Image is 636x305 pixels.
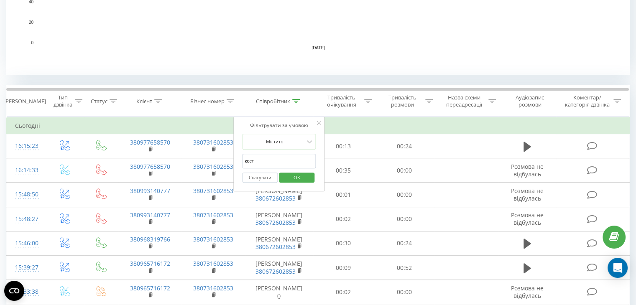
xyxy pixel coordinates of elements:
div: Тривалість очікування [321,94,363,108]
div: 15:33:38 [15,284,37,300]
span: Розмова не відбулась [511,163,544,178]
td: 00:09 [313,256,374,280]
a: 380977658570 [130,138,170,146]
text: 20 [29,20,34,25]
div: Бізнес номер [190,98,225,105]
td: 00:00 [374,280,434,304]
a: 380731602853 [193,284,233,292]
a: 380731602853 [193,163,233,170]
div: 16:15:23 [15,138,37,154]
span: Розмова не відбулась [511,284,544,300]
a: 380965716172 [130,259,170,267]
button: Open CMP widget [4,281,24,301]
div: 15:46:00 [15,235,37,252]
span: Розмова не відбулась [511,211,544,226]
div: Клієнт [136,98,152,105]
a: 380731602853 [193,259,233,267]
td: 00:30 [313,231,374,255]
td: [PERSON_NAME] [245,207,313,231]
td: 00:01 [313,183,374,207]
div: 15:48:50 [15,186,37,203]
div: Аудіозапис розмови [506,94,554,108]
div: Співробітник [256,98,290,105]
td: 00:13 [313,134,374,158]
div: 15:39:27 [15,259,37,276]
td: 00:52 [374,256,434,280]
a: 380731602853 [193,211,233,219]
text: 0 [31,41,33,45]
td: 00:24 [374,231,434,255]
div: Open Intercom Messenger [608,258,628,278]
div: Тривалість розмови [381,94,423,108]
span: Розмова не відбулась [511,187,544,202]
td: Сьогодні [7,117,630,134]
input: Введіть значення [242,154,316,168]
td: 00:35 [313,158,374,183]
div: Назва схеми переадресації [442,94,486,108]
a: 380672602853 [255,219,296,226]
div: Статус [91,98,107,105]
text: [DATE] [312,46,325,50]
a: 380672602853 [255,267,296,275]
div: Фільтрувати за умовою [242,121,316,130]
td: 00:00 [374,183,434,207]
a: 380672602853 [255,194,296,202]
div: [PERSON_NAME] [4,98,46,105]
a: 380965716172 [130,284,170,292]
td: 00:24 [374,134,434,158]
td: 00:00 [374,158,434,183]
div: Коментар/категорія дзвінка [562,94,611,108]
button: Скасувати [242,173,278,183]
a: 380977658570 [130,163,170,170]
div: 15:48:27 [15,211,37,227]
a: 380968319766 [130,235,170,243]
button: OK [279,173,314,183]
a: 380731602853 [193,187,233,195]
span: OK [285,171,309,184]
a: 380672602853 [255,243,296,251]
td: [PERSON_NAME] [245,231,313,255]
a: 380993140777 [130,187,170,195]
a: 380731602853 [193,235,233,243]
td: [PERSON_NAME] [245,183,313,207]
div: Тип дзвінка [53,94,72,108]
div: 16:14:33 [15,162,37,178]
td: 00:00 [374,207,434,231]
a: 380993140777 [130,211,170,219]
td: 00:02 [313,207,374,231]
td: [PERSON_NAME] [245,256,313,280]
td: [PERSON_NAME] () [245,280,313,304]
a: 380731602853 [193,138,233,146]
td: 00:02 [313,280,374,304]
